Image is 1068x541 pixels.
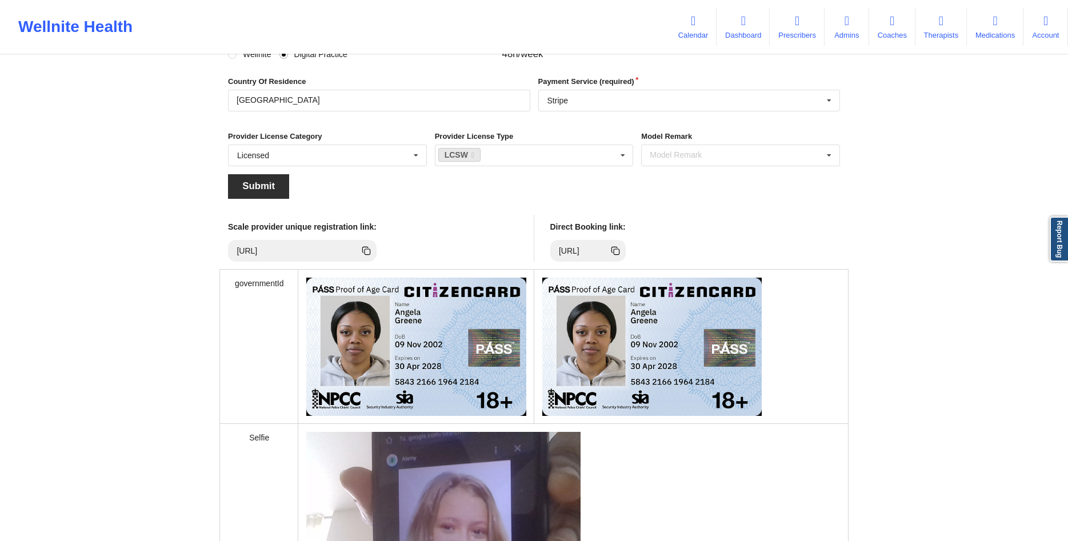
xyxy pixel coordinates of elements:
[538,76,841,87] label: Payment Service (required)
[228,222,377,232] h5: Scale provider unique registration link:
[869,8,915,46] a: Coaches
[279,50,347,59] label: Digital Practice
[547,97,569,105] div: Stripe
[550,222,626,232] h5: Direct Booking link:
[554,245,585,257] div: [URL]
[770,8,824,46] a: Prescribers
[435,131,634,142] label: Provider License Type
[1023,8,1068,46] a: Account
[502,49,667,60] div: 48h/week
[825,8,869,46] a: Admins
[438,148,481,162] a: LCSW
[237,151,269,159] div: Licensed
[232,245,262,257] div: [URL]
[228,174,289,199] button: Submit
[542,278,762,416] img: 4efaea23-6645-4055-a623-653534c0ff62_5d4089e1-5c95-4c18-a1fe-62316f0cbb1duk-id-card-for-over-18s-...
[967,8,1023,46] a: Medications
[641,131,840,142] label: Model Remark
[647,149,718,162] div: Model Remark
[228,76,530,87] label: Country Of Residence
[228,131,427,142] label: Provider License Category
[717,8,770,46] a: Dashboard
[670,8,717,46] a: Calendar
[306,278,526,416] img: 52d7d9f4-4baf-4339-b9f8-7f45271f23c6_45984431-3ffe-4020-a2b9-00d7f762fa3euk-id-card-for-over-18s-...
[220,270,298,424] div: governmentId
[228,50,271,59] label: Wellnite
[1050,217,1068,262] a: Report Bug
[915,8,967,46] a: Therapists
